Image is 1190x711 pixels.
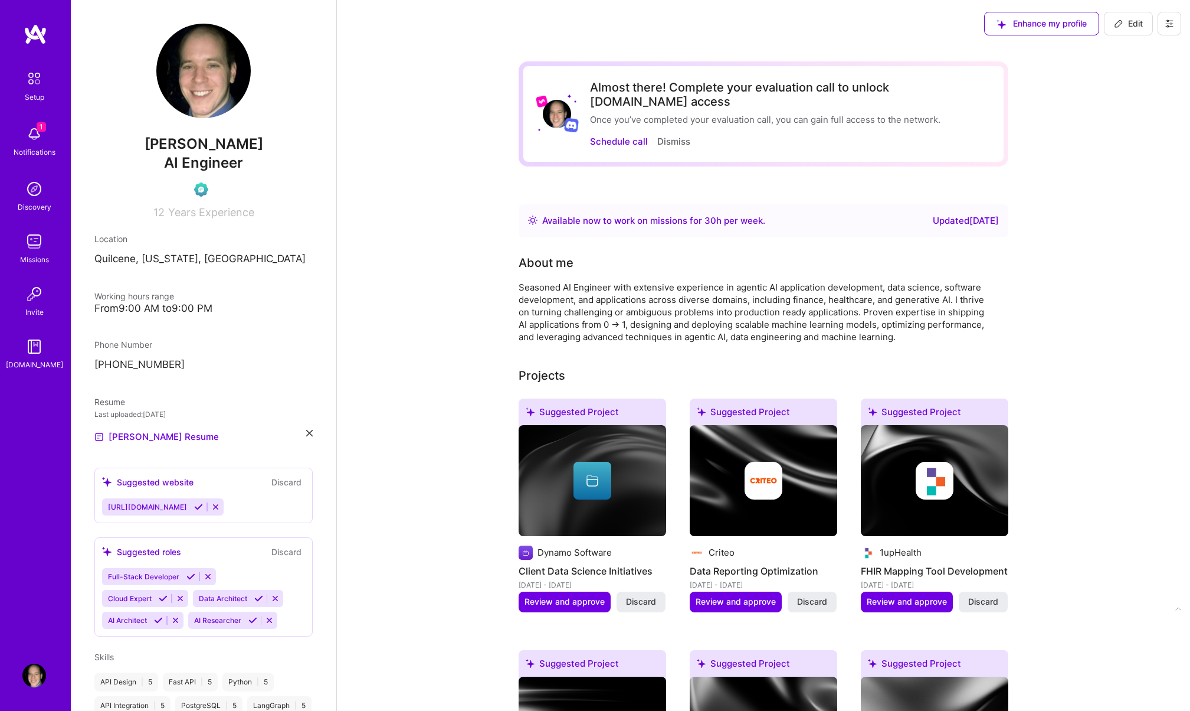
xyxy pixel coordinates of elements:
[867,596,947,608] span: Review and approve
[519,563,666,579] h4: Client Data Science Initiatives
[519,579,666,591] div: [DATE] - [DATE]
[102,476,194,488] div: Suggested website
[696,596,776,608] span: Review and approve
[102,477,112,487] i: icon SuggestedTeams
[94,408,313,420] div: Last uploaded: [DATE]
[22,335,46,358] img: guide book
[788,592,837,612] button: Discard
[94,673,158,692] div: API Design 5
[225,701,228,710] span: |
[294,701,297,710] span: |
[690,650,837,681] div: Suggested Project
[194,503,203,511] i: Accept
[22,230,46,253] img: teamwork
[164,154,243,171] span: AI Engineer
[590,135,648,148] button: Schedule call
[916,462,953,500] img: Company logo
[186,572,195,581] i: Accept
[168,206,254,218] span: Years Experience
[25,91,44,103] div: Setup
[24,24,47,45] img: logo
[154,616,163,625] i: Accept
[194,616,241,625] span: AI Researcher
[20,253,49,266] div: Missions
[697,659,706,668] i: icon SuggestedTeams
[745,462,782,500] img: Company logo
[626,596,656,608] span: Discard
[868,659,877,668] i: icon SuggestedTeams
[519,546,533,560] img: Company logo
[524,596,605,608] span: Review and approve
[108,572,179,581] span: Full-Stack Developer
[268,545,305,559] button: Discard
[519,254,573,272] div: About me
[690,399,837,430] div: Suggested Project
[94,652,114,662] span: Skills
[199,594,247,603] span: Data Architect
[37,122,46,132] span: 1
[868,407,877,416] i: icon SuggestedTeams
[159,594,168,603] i: Accept
[254,594,263,603] i: Accept
[690,563,837,579] h4: Data Reporting Optimization
[861,650,1008,681] div: Suggested Project
[102,547,112,557] i: icon SuggestedTeams
[657,135,690,148] button: Dismiss
[108,616,147,625] span: AI Architect
[528,216,537,225] img: Availability
[22,282,46,306] img: Invite
[222,673,274,692] div: Python 5
[519,650,666,681] div: Suggested Project
[94,430,219,444] a: [PERSON_NAME] Resume
[519,592,611,612] button: Review and approve
[697,407,706,416] i: icon SuggestedTeams
[22,66,47,91] img: setup
[861,592,953,612] button: Review and approve
[709,546,735,559] div: Criteo
[564,118,579,132] img: Discord logo
[94,432,104,442] img: Resume
[141,677,143,687] span: |
[861,546,875,560] img: Company logo
[519,281,991,343] div: Seasoned AI Engineer with extensive experience in agentic AI application development, data scienc...
[108,503,187,511] span: [URL][DOMAIN_NAME]
[968,596,998,608] span: Discard
[519,367,565,384] div: Projects
[797,596,827,608] span: Discard
[542,214,765,228] div: Available now to work on missions for h per week .
[153,206,165,218] span: 12
[22,122,46,146] img: bell
[204,572,212,581] i: Reject
[257,677,259,687] span: |
[171,616,180,625] i: Reject
[94,302,313,315] div: From 9:00 AM to 9:00 PM
[163,673,218,692] div: Fast API 5
[248,616,257,625] i: Accept
[690,579,837,591] div: [DATE] - [DATE]
[690,592,782,612] button: Review and approve
[201,677,203,687] span: |
[959,592,1008,612] button: Discard
[268,475,305,489] button: Discard
[19,664,49,687] a: User Avatar
[271,594,280,603] i: Reject
[590,113,989,126] div: Once you’ve completed your evaluation call, you can gain full access to the network.
[861,425,1008,536] img: cover
[536,95,548,107] img: Lyft logo
[14,146,55,158] div: Notifications
[194,182,208,197] img: Evaluation Call Pending
[153,701,156,710] span: |
[94,340,152,350] span: Phone Number
[690,425,837,536] img: cover
[108,594,152,603] span: Cloud Expert
[1104,12,1153,35] button: Edit
[861,563,1008,579] h4: FHIR Mapping Tool Development
[590,80,989,109] div: Almost there! Complete your evaluation call to unlock [DOMAIN_NAME] access
[617,592,666,612] button: Discard
[265,616,274,625] i: Reject
[94,135,313,153] span: [PERSON_NAME]
[211,503,220,511] i: Reject
[22,177,46,201] img: discovery
[6,358,63,371] div: [DOMAIN_NAME]
[94,291,174,301] span: Working hours range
